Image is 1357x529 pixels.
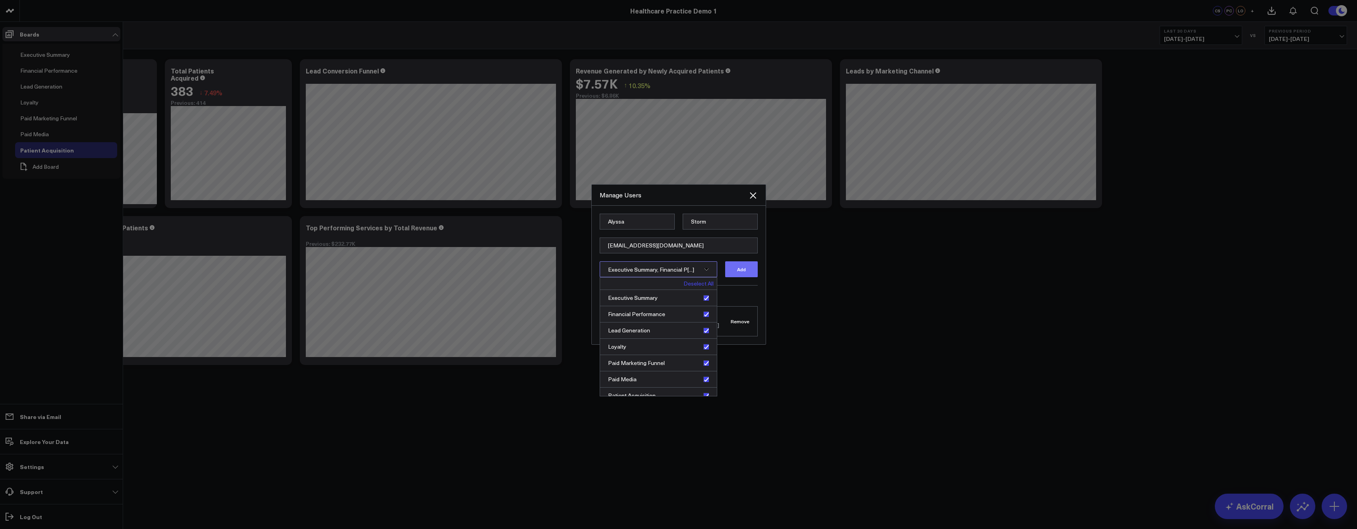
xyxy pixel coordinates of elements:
[683,214,758,230] input: Last name
[731,319,749,324] button: Remove
[600,191,748,199] div: Manage Users
[683,281,714,286] a: Deselect All
[608,266,694,273] span: Executive Summary, Financial P[...]
[600,237,758,253] input: Type email
[748,191,758,200] button: Close
[725,261,758,277] button: Add
[600,214,675,230] input: First name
